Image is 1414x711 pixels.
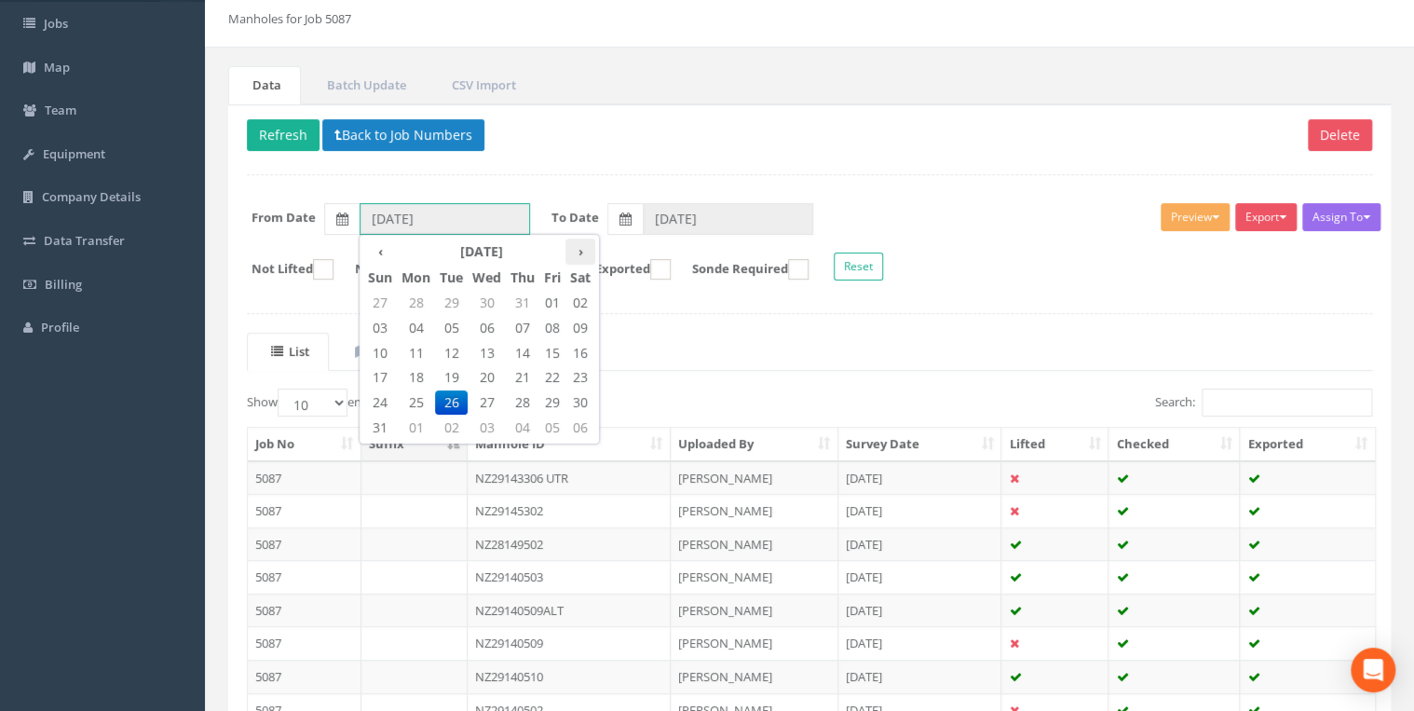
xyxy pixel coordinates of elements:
[468,560,671,594] td: NZ29140503
[1308,119,1372,151] button: Delete
[838,660,1002,693] td: [DATE]
[278,389,347,417] select: Showentries
[468,494,671,527] td: NZ29145302
[671,494,838,527] td: [PERSON_NAME]
[397,416,435,440] span: 01
[838,626,1002,660] td: [DATE]
[248,428,361,461] th: Job No: activate to sort column ascending
[435,341,468,365] span: 12
[838,461,1002,495] td: [DATE]
[435,416,468,440] span: 02
[363,365,397,390] span: 17
[838,494,1002,527] td: [DATE]
[397,316,435,340] span: 04
[468,365,506,390] span: 20
[671,594,838,627] td: [PERSON_NAME]
[551,209,599,226] label: To Date
[248,594,361,627] td: 5087
[336,259,454,280] label: Not Checked
[247,389,386,417] label: Show entries
[539,341,565,365] span: 15
[331,333,418,371] a: Map
[838,560,1002,594] td: [DATE]
[468,527,671,561] td: NZ28149502
[834,253,883,280] button: Reset
[435,365,468,390] span: 19
[551,259,671,280] label: Not Exported
[468,341,506,365] span: 13
[539,390,565,415] span: 29
[247,333,329,371] a: List
[397,265,435,291] th: Mon
[468,265,506,291] th: Wed
[838,527,1002,561] td: [DATE]
[247,119,320,151] button: Refresh
[671,626,838,660] td: [PERSON_NAME]
[468,291,506,315] span: 30
[435,265,468,291] th: Tue
[468,626,671,660] td: NZ29140509
[248,494,361,527] td: 5087
[506,365,539,390] span: 21
[248,626,361,660] td: 5087
[363,390,397,415] span: 24
[468,390,506,415] span: 27
[303,66,426,104] a: Batch Update
[506,265,539,291] th: Thu
[228,66,301,104] a: Data
[565,341,595,365] span: 16
[363,239,397,265] th: ‹
[45,102,76,118] span: Team
[468,660,671,693] td: NZ29140510
[1202,389,1372,417] input: Search:
[671,560,838,594] td: [PERSON_NAME]
[428,66,536,104] a: CSV Import
[565,365,595,390] span: 23
[355,343,399,360] uib-tab-heading: Map
[397,390,435,415] span: 25
[397,341,435,365] span: 11
[1302,203,1380,231] button: Assign To
[671,461,838,495] td: [PERSON_NAME]
[565,390,595,415] span: 30
[565,316,595,340] span: 09
[233,259,333,280] label: Not Lifted
[435,390,468,415] span: 26
[838,428,1002,461] th: Survey Date: activate to sort column ascending
[838,594,1002,627] td: [DATE]
[248,660,361,693] td: 5087
[397,239,565,265] th: [DATE]
[468,316,506,340] span: 06
[671,660,838,693] td: [PERSON_NAME]
[248,560,361,594] td: 5087
[539,291,565,315] span: 01
[363,416,397,440] span: 31
[252,209,316,226] label: From Date
[1235,203,1297,231] button: Export
[1161,203,1230,231] button: Preview
[539,316,565,340] span: 08
[435,291,468,315] span: 29
[468,594,671,627] td: NZ29140509ALT
[43,145,105,162] span: Equipment
[44,232,125,249] span: Data Transfer
[44,15,68,32] span: Jobs
[363,291,397,315] span: 27
[565,291,595,315] span: 02
[671,527,838,561] td: [PERSON_NAME]
[322,119,484,151] button: Back to Job Numbers
[1108,428,1240,461] th: Checked: activate to sort column ascending
[1155,389,1372,417] label: Search:
[506,291,539,315] span: 31
[363,265,397,291] th: Sun
[1240,428,1375,461] th: Exported: activate to sort column ascending
[1001,428,1108,461] th: Lifted: activate to sort column ascending
[643,203,813,235] input: To Date
[468,428,671,461] th: Manhole ID: activate to sort column ascending
[42,188,141,205] span: Company Details
[506,341,539,365] span: 14
[361,428,468,461] th: Suffix: activate to sort column descending
[360,203,530,235] input: From Date
[228,10,351,28] li: Manholes for Job 5087
[506,390,539,415] span: 28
